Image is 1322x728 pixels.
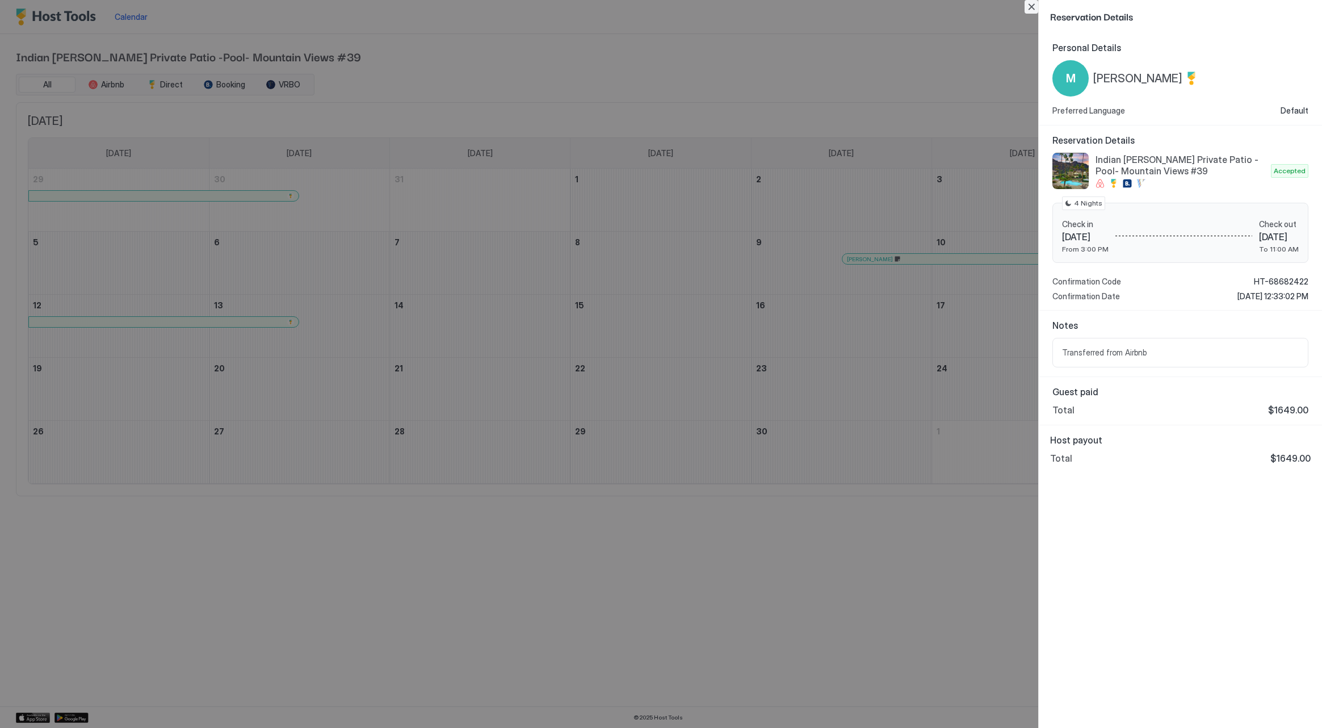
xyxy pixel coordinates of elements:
[1270,453,1311,464] span: $1649.00
[1274,166,1306,176] span: Accepted
[1052,320,1308,331] span: Notes
[1052,135,1308,146] span: Reservation Details
[1259,245,1299,253] span: To 11:00 AM
[1052,106,1125,116] span: Preferred Language
[1062,231,1109,242] span: [DATE]
[1259,219,1299,229] span: Check out
[1062,245,1109,253] span: From 3:00 PM
[1062,219,1109,229] span: Check in
[1093,72,1182,86] span: [PERSON_NAME]
[1259,231,1299,242] span: [DATE]
[1052,404,1075,416] span: Total
[1050,434,1311,446] span: Host payout
[1237,291,1308,302] span: [DATE] 12:33:02 PM
[1096,154,1266,177] span: Indian [PERSON_NAME] Private Patio -Pool- Mountain Views #39
[1050,453,1072,464] span: Total
[1052,42,1308,53] span: Personal Details
[1052,277,1121,287] span: Confirmation Code
[1052,386,1308,398] span: Guest paid
[1050,9,1308,23] span: Reservation Details
[1066,70,1076,87] span: M
[1052,153,1089,189] div: listing image
[1281,106,1308,116] span: Default
[1268,404,1308,416] span: $1649.00
[1074,198,1102,208] span: 4 Nights
[1254,277,1308,287] span: HT-68682422
[1062,348,1299,358] span: Transferred from Airbnb
[1052,291,1120,302] span: Confirmation Date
